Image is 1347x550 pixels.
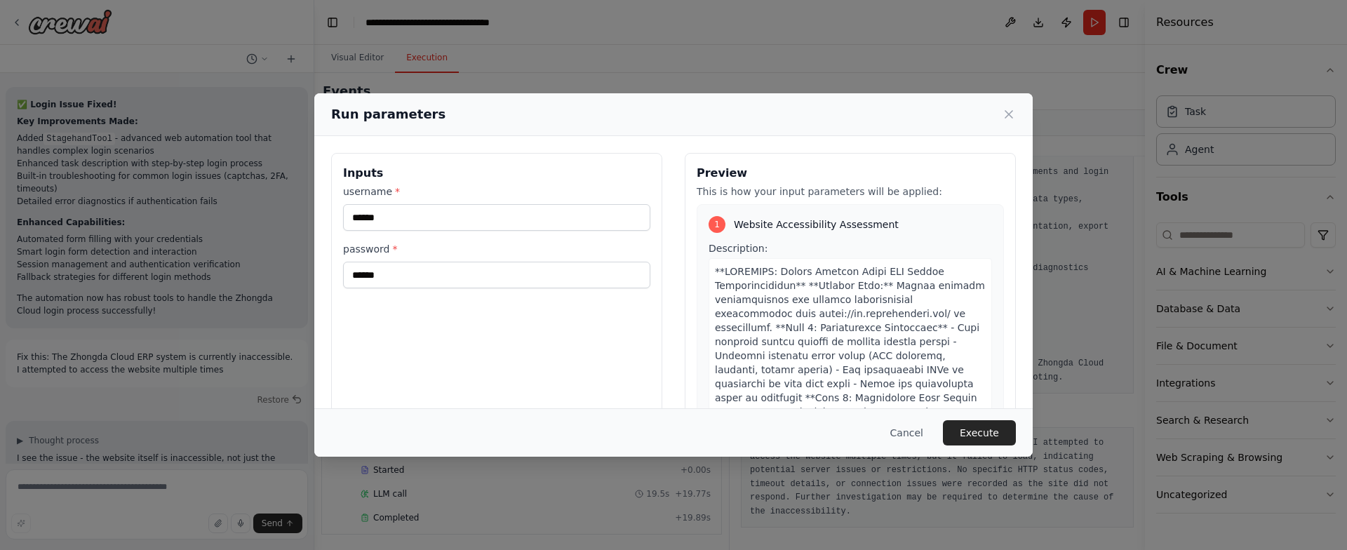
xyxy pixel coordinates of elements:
[879,420,934,445] button: Cancel
[943,420,1016,445] button: Execute
[709,216,725,233] div: 1
[343,165,650,182] h3: Inputs
[343,185,650,199] label: username
[331,105,445,124] h2: Run parameters
[697,185,1004,199] p: This is how your input parameters will be applied:
[734,217,899,232] span: Website Accessibility Assessment
[697,165,1004,182] h3: Preview
[343,242,650,256] label: password
[709,243,768,254] span: Description:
